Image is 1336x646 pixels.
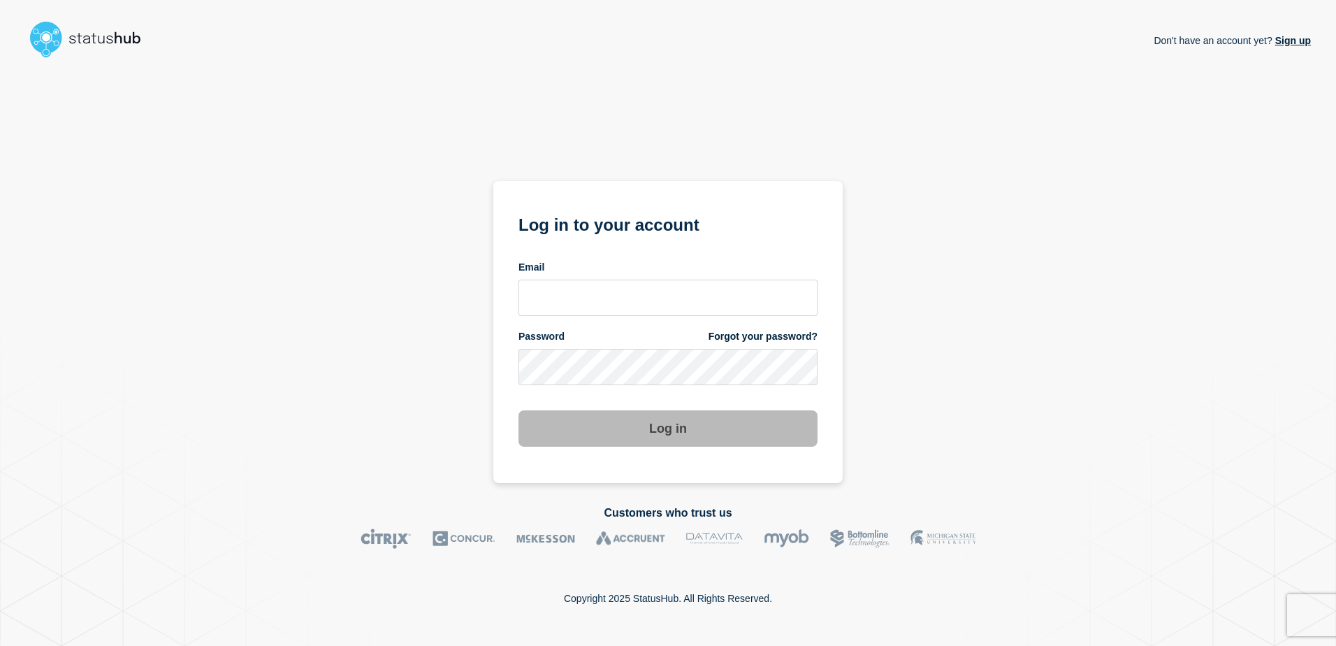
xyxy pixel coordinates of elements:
[518,261,544,274] span: Email
[1272,35,1311,46] a: Sign up
[518,349,818,385] input: password input
[25,507,1311,519] h2: Customers who trust us
[596,529,665,549] img: Accruent logo
[1154,24,1311,57] p: Don't have an account yet?
[686,529,743,549] img: DataVita logo
[518,330,565,343] span: Password
[910,529,975,549] img: MSU logo
[518,280,818,316] input: email input
[361,529,412,549] img: Citrix logo
[564,593,772,604] p: Copyright 2025 StatusHub. All Rights Reserved.
[518,210,818,236] h1: Log in to your account
[25,17,158,62] img: StatusHub logo
[518,410,818,447] button: Log in
[516,529,575,549] img: McKesson logo
[764,529,809,549] img: myob logo
[433,529,495,549] img: Concur logo
[709,330,818,343] a: Forgot your password?
[830,529,890,549] img: Bottomline logo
